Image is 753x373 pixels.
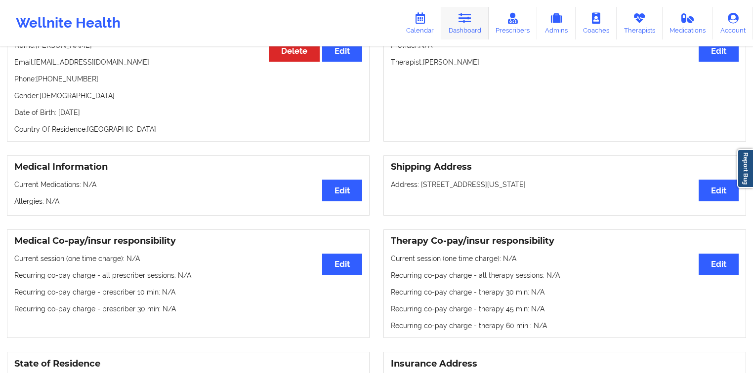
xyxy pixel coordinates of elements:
p: Date of Birth: [DATE] [14,108,362,117]
button: Edit [699,254,739,275]
p: Gender: [DEMOGRAPHIC_DATA] [14,91,362,101]
button: Edit [699,40,739,62]
p: Recurring co-pay charge - therapy 30 min : N/A [391,287,739,297]
h3: Therapy Co-pay/insur responsibility [391,235,739,247]
p: Recurring co-pay charge - all prescriber sessions : N/A [14,270,362,280]
h3: State of Residence [14,358,362,370]
p: Current Medications: N/A [14,180,362,189]
button: Edit [322,254,362,275]
p: Recurring co-pay charge - therapy 45 min : N/A [391,304,739,314]
p: Country Of Residence: [GEOGRAPHIC_DATA] [14,124,362,134]
button: Edit [699,180,739,201]
h3: Insurance Address [391,358,739,370]
button: Edit [322,180,362,201]
a: Calendar [399,7,441,39]
p: Current session (one time charge): N/A [14,254,362,263]
button: Delete [269,40,320,62]
p: Recurring co-pay charge - therapy 60 min : N/A [391,321,739,331]
a: Medications [663,7,713,39]
p: Therapist: [PERSON_NAME] [391,57,739,67]
p: Phone: [PHONE_NUMBER] [14,74,362,84]
p: Address: [STREET_ADDRESS][US_STATE] [391,180,739,189]
button: Edit [322,40,362,62]
p: Email: [EMAIL_ADDRESS][DOMAIN_NAME] [14,57,362,67]
a: Prescribers [489,7,538,39]
a: Account [713,7,753,39]
a: Report Bug [737,149,753,188]
a: Dashboard [441,7,489,39]
h3: Shipping Address [391,161,739,173]
a: Admins [537,7,576,39]
a: Therapists [617,7,663,39]
p: Recurring co-pay charge - all therapy sessions : N/A [391,270,739,280]
p: Recurring co-pay charge - prescriber 10 min : N/A [14,287,362,297]
a: Coaches [576,7,617,39]
p: Current session (one time charge): N/A [391,254,739,263]
h3: Medical Information [14,161,362,173]
p: Allergies: N/A [14,196,362,206]
p: Recurring co-pay charge - prescriber 30 min : N/A [14,304,362,314]
h3: Medical Co-pay/insur responsibility [14,235,362,247]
